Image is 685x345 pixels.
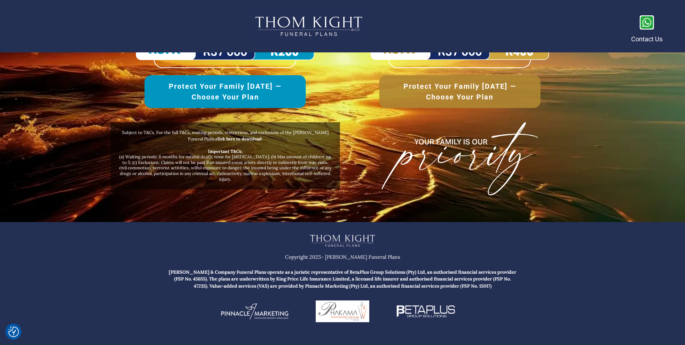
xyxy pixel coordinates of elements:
p: Copyright 2025 - [PERSON_NAME] Funeral Plans [167,253,519,262]
a: Protect Your Family [DATE] —Choose Your Plan [379,75,541,108]
span: Subject to T&Cs. For the full T&Cs, waiting periods, restrictions, and exclusions of the [PERSON_... [122,130,329,142]
img: Phakama Logo Pack CMYK with FSP_full logo L [316,300,369,322]
span: (a) Waiting periods: 6 months for natural death; none for [MEDICAL_DATA]; (b) Max amount of child... [119,149,331,182]
img: Logo_Pinnacle Marketing [221,303,288,320]
span: Protect Your Family [DATE] —Choose Your Plan [392,81,528,102]
strong: Important T&Cs: [208,149,242,154]
span: . [262,136,263,141]
img: 2_Your Family is our Priority [382,122,538,195]
a: Protect Your Family [DATE] —Choose Your Plan [144,75,306,108]
strong: click here to download [215,136,262,141]
img: Revisit consent button [8,326,19,337]
span: Protect Your Family [DATE] —Choose Your Plan [157,81,293,102]
b: [PERSON_NAME] & Company Funeral Plans operate as a juristic representative of BetaPlus Group Solu... [169,269,516,289]
p: Contact Us [631,34,663,45]
img: Logo_BetaPlus [397,305,455,317]
a: click here to download. [215,136,263,141]
button: Consent Preferences [8,326,19,337]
